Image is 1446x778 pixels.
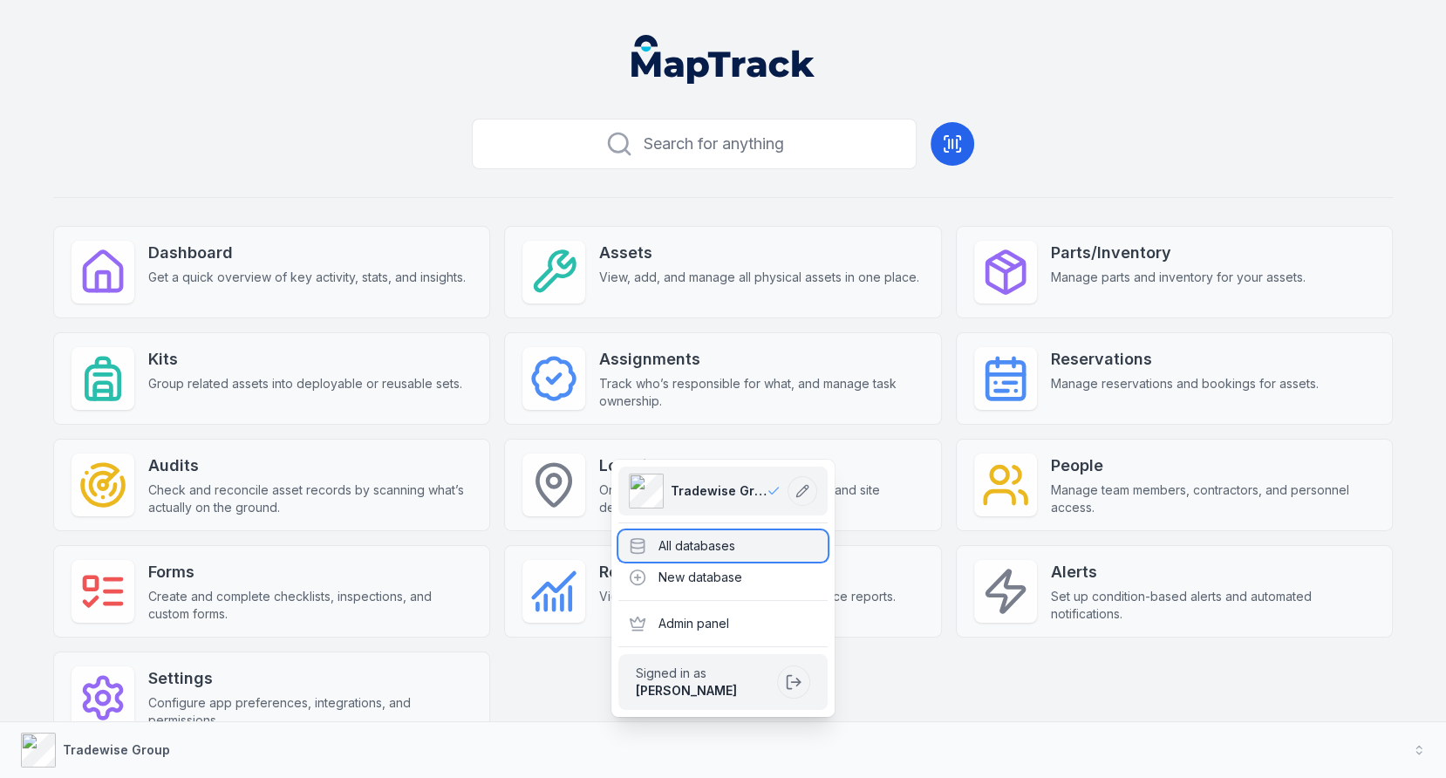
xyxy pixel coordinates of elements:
[618,530,828,562] div: All databases
[636,665,770,682] span: Signed in as
[618,562,828,593] div: New database
[671,482,767,500] span: Tradewise Group
[636,683,737,698] strong: [PERSON_NAME]
[63,742,170,757] strong: Tradewise Group
[611,460,835,717] div: Tradewise Group
[618,608,828,639] div: Admin panel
